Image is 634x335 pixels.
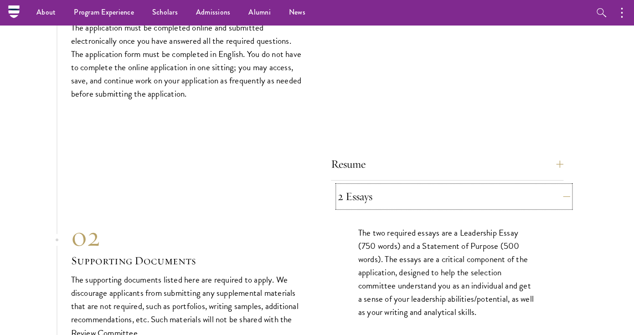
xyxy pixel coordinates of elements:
[358,226,536,319] p: The two required essays are a Leadership Essay (750 words) and a Statement of Purpose (500 words)...
[331,153,563,175] button: Resume
[338,186,570,207] button: 2 Essays
[71,253,304,268] h3: Supporting Documents
[71,220,304,253] div: 02
[71,21,304,100] p: The application must be completed online and submitted electronically once you have answered all ...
